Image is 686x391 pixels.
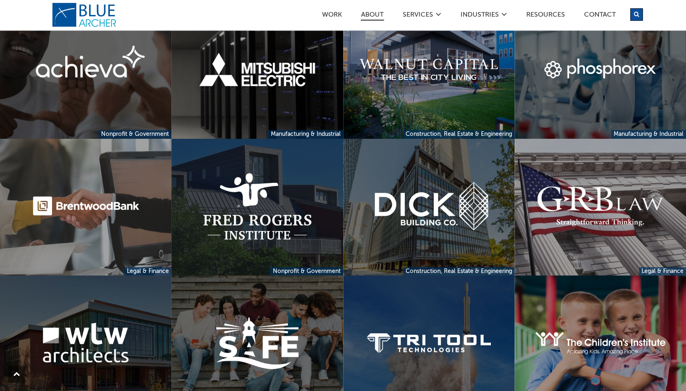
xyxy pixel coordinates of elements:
[52,2,119,27] a: logo
[99,130,171,139] a: Nonprofit & Government
[639,267,686,276] a: Legal & Finance
[270,267,343,276] a: Nonprofit & Government
[268,130,343,139] a: Manufacturing & Industrial
[403,130,515,139] a: Construction, Real Estate & Engineering
[403,267,515,276] a: Construction, Real Estate & Engineering
[584,12,616,20] a: Contact
[526,12,565,20] a: Resources
[402,12,433,20] a: SERVICES
[460,12,499,20] a: Industries
[124,267,171,276] a: Legal & Finance
[611,130,686,139] a: Manufacturing & Industrial
[361,12,384,21] a: ABOUT
[322,12,342,20] a: Work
